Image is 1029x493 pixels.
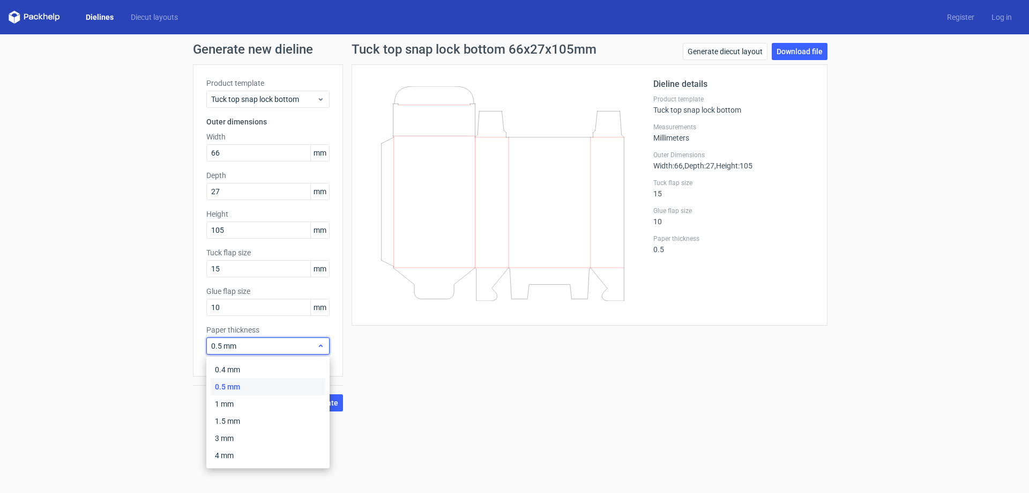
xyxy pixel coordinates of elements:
[211,378,325,395] div: 0.5 mm
[211,341,317,351] span: 0.5 mm
[653,234,814,243] label: Paper thickness
[310,183,329,200] span: mm
[206,78,330,89] label: Product template
[653,161,683,170] span: Width : 66
[772,43,827,60] a: Download file
[683,161,714,170] span: , Depth : 27
[310,299,329,315] span: mm
[206,170,330,181] label: Depth
[211,94,317,105] span: Tuck top snap lock bottom
[653,123,814,131] label: Measurements
[310,222,329,238] span: mm
[211,413,325,430] div: 1.5 mm
[206,116,330,127] h3: Outer dimensions
[122,12,187,23] a: Diecut layouts
[683,43,767,60] a: Generate diecut layout
[206,325,330,335] label: Paper thickness
[653,151,814,159] label: Outer Dimensions
[938,12,983,23] a: Register
[653,234,814,254] div: 0.5
[653,179,814,198] div: 15
[211,361,325,378] div: 0.4 mm
[653,123,814,142] div: Millimeters
[310,261,329,277] span: mm
[983,12,1020,23] a: Log in
[653,179,814,187] label: Tuck flap size
[193,43,836,56] h1: Generate new dieline
[211,447,325,464] div: 4 mm
[352,43,596,56] h1: Tuck top snap lock bottom 66x27x105mm
[653,78,814,91] h2: Dieline details
[211,395,325,413] div: 1 mm
[653,95,814,114] div: Tuck top snap lock bottom
[206,247,330,258] label: Tuck flap size
[653,207,814,226] div: 10
[310,145,329,161] span: mm
[653,207,814,215] label: Glue flap size
[206,286,330,297] label: Glue flap size
[211,430,325,447] div: 3 mm
[653,95,814,104] label: Product template
[206,131,330,142] label: Width
[206,209,330,219] label: Height
[77,12,122,23] a: Dielines
[714,161,752,170] span: , Height : 105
